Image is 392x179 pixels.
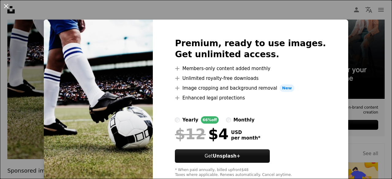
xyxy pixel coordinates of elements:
div: * When paid annually, billed upfront $48 Taxes where applicable. Renews automatically. Cancel any... [175,168,326,177]
button: GetUnsplash+ [175,149,270,163]
span: New [280,84,294,92]
li: Image cropping and background removal [175,84,326,92]
h2: Premium, ready to use images. Get unlimited access. [175,38,326,60]
span: USD [231,130,260,135]
strong: Unsplash+ [213,153,240,159]
span: per month * [231,135,260,141]
input: yearly66%off [175,117,180,122]
div: yearly [182,116,198,124]
li: Unlimited royalty-free downloads [175,75,326,82]
li: Members-only content added monthly [175,65,326,72]
span: $12 [175,126,205,142]
li: Enhanced legal protections [175,94,326,102]
div: 66% off [201,116,219,124]
div: monthly [233,116,254,124]
input: monthly [226,117,231,122]
div: $4 [175,126,228,142]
